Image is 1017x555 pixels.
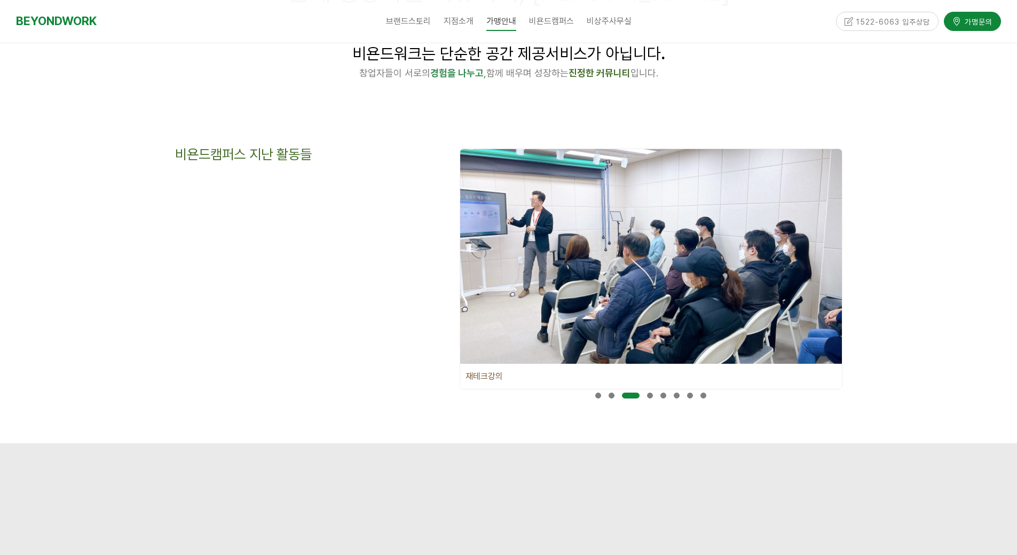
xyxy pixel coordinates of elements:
strong: 경험을 나누고 [430,67,484,79]
span: 가맹문의 [961,14,992,25]
span: 가맹안내 [486,12,516,31]
a: 가맹안내 [480,8,523,35]
a: 지점소개 [437,8,480,35]
span: 입니다. [630,67,658,79]
span: , [430,67,486,79]
span: . [661,44,665,63]
span: 비욘드워크는 단순한 공간 제공서비스가 아닙니다 [352,44,661,63]
a: 가맹문의 [944,10,1001,28]
span: 지점소개 [444,16,474,26]
span: 비욘드캠퍼스 [529,16,574,26]
p: 재테크강의 [460,364,508,389]
a: 비상주사무실 [580,8,638,35]
span: 비상주사무실 [587,16,632,26]
strong: 진정한 커뮤니티 [569,67,630,79]
span: 창업자들이 서로의 [359,67,430,79]
span: 함께 배우며 성장하는 [486,67,569,79]
a: 비욘드캠퍼스 [523,8,580,35]
span: 비욘드캠퍼스 지난 활동들 [175,146,312,162]
span: 브랜드스토리 [386,16,431,26]
a: BEYONDWORK [16,11,97,31]
a: 브랜드스토리 [380,8,437,35]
